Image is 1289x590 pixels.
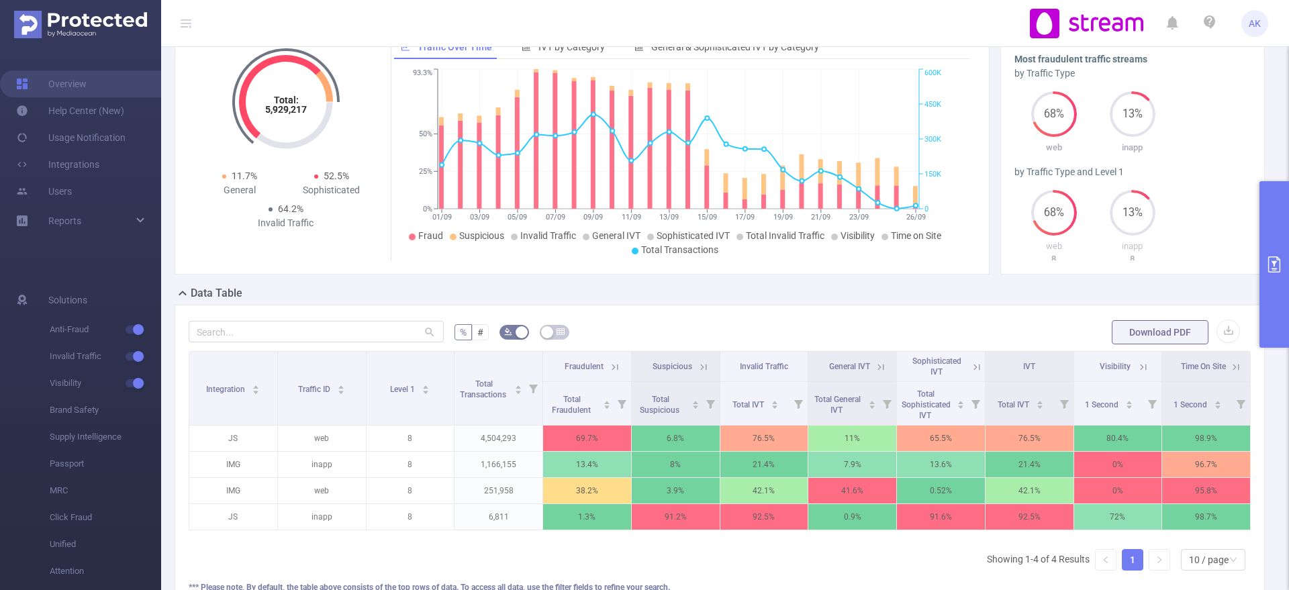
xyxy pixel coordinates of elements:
p: 8 [367,504,455,530]
i: Filter menu [1143,382,1161,425]
i: icon: caret-down [771,403,778,407]
span: Invalid Traffic [50,343,161,370]
div: Sort [957,399,965,407]
i: icon: caret-up [957,399,964,403]
span: General & Sophisticated IVT by Category [651,42,819,52]
span: Suspicious [459,230,504,241]
span: Brand Safety [50,397,161,424]
p: 3.9% [632,478,720,503]
tspan: 05/09 [508,213,527,222]
p: 1,166,155 [455,452,542,477]
tspan: 19/09 [773,213,793,222]
i: icon: caret-down [1214,403,1222,407]
li: Previous Page [1095,549,1116,571]
span: 68% [1031,207,1077,218]
i: icon: caret-up [1037,399,1044,403]
i: icon: caret-down [603,403,610,407]
span: Suspicious [653,362,692,371]
span: Sophisticated IVT [912,356,961,377]
span: MRC [50,477,161,504]
i: Filter menu [1231,382,1250,425]
i: icon: caret-up [338,383,345,387]
span: AK [1249,10,1261,37]
div: Sort [1214,399,1222,407]
i: icon: caret-down [252,389,260,393]
p: 92.5% [986,504,1073,530]
i: Filter menu [1055,382,1073,425]
span: IVT [1023,362,1035,371]
span: 64.2% [278,203,303,214]
span: Total General IVT [814,395,861,415]
div: Sort [337,383,345,391]
a: Help Center (New) [16,97,124,124]
p: 98.7% [1162,504,1250,530]
i: Filter menu [789,382,808,425]
span: Click Fraud [50,504,161,531]
p: 0% [1074,478,1162,503]
div: by Traffic Type and Level 1 [1014,165,1251,179]
a: Usage Notification [16,124,126,151]
li: Next Page [1149,549,1170,571]
p: 80.4% [1074,426,1162,451]
p: 21.4% [720,452,808,477]
p: 7.9% [808,452,896,477]
p: JS [189,504,277,530]
p: 96.7% [1162,452,1250,477]
span: Total Sophisticated IVT [902,389,951,420]
i: icon: caret-down [515,389,522,393]
p: 38.2% [543,478,631,503]
p: inapp [278,452,366,477]
span: % [460,327,467,338]
span: Total IVT [732,400,766,409]
p: web [278,426,366,451]
p: 91.2% [632,504,720,530]
span: Total Suspicious [640,395,681,415]
p: inapp [278,504,366,530]
i: icon: caret-down [422,389,430,393]
span: General IVT [592,230,640,241]
div: Sort [603,399,611,407]
p: web [1014,240,1093,253]
p: 8 [1093,252,1172,266]
i: icon: caret-up [515,383,522,387]
a: Overview [16,70,87,97]
div: Sort [771,399,779,407]
i: icon: caret-up [422,383,430,387]
i: icon: right [1155,556,1163,564]
p: 8% [632,452,720,477]
span: Traffic Over Time [418,42,492,52]
p: 1.3% [543,504,631,530]
tspan: 01/09 [432,213,452,222]
span: 1 Second [1174,400,1209,409]
a: Integrations [16,151,99,178]
i: icon: left [1102,556,1110,564]
span: Attention [50,558,161,585]
p: 4,504,293 [455,426,542,451]
p: 41.6% [808,478,896,503]
span: # [477,327,483,338]
span: 11.7% [232,170,257,181]
b: Most fraudulent traffic streams [1014,54,1147,64]
span: Fraud [418,230,443,241]
i: Filter menu [877,382,896,425]
tspan: 09/09 [583,213,603,222]
span: Unified [50,531,161,558]
tspan: 300K [924,135,941,144]
span: Solutions [48,287,87,313]
p: IMG [189,452,277,477]
i: Filter menu [524,352,542,425]
span: Visibility [841,230,875,241]
span: Integration [206,385,247,394]
span: 13% [1110,207,1155,218]
i: icon: caret-down [338,389,345,393]
tspan: Total: [273,95,298,105]
tspan: 600K [924,69,941,78]
i: icon: bg-colors [504,328,512,336]
p: 42.1% [720,478,808,503]
div: General [194,183,286,197]
div: Sort [868,399,876,407]
a: Users [16,178,72,205]
i: icon: caret-up [869,399,876,403]
p: inapp [1093,240,1172,253]
div: Sort [252,383,260,391]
